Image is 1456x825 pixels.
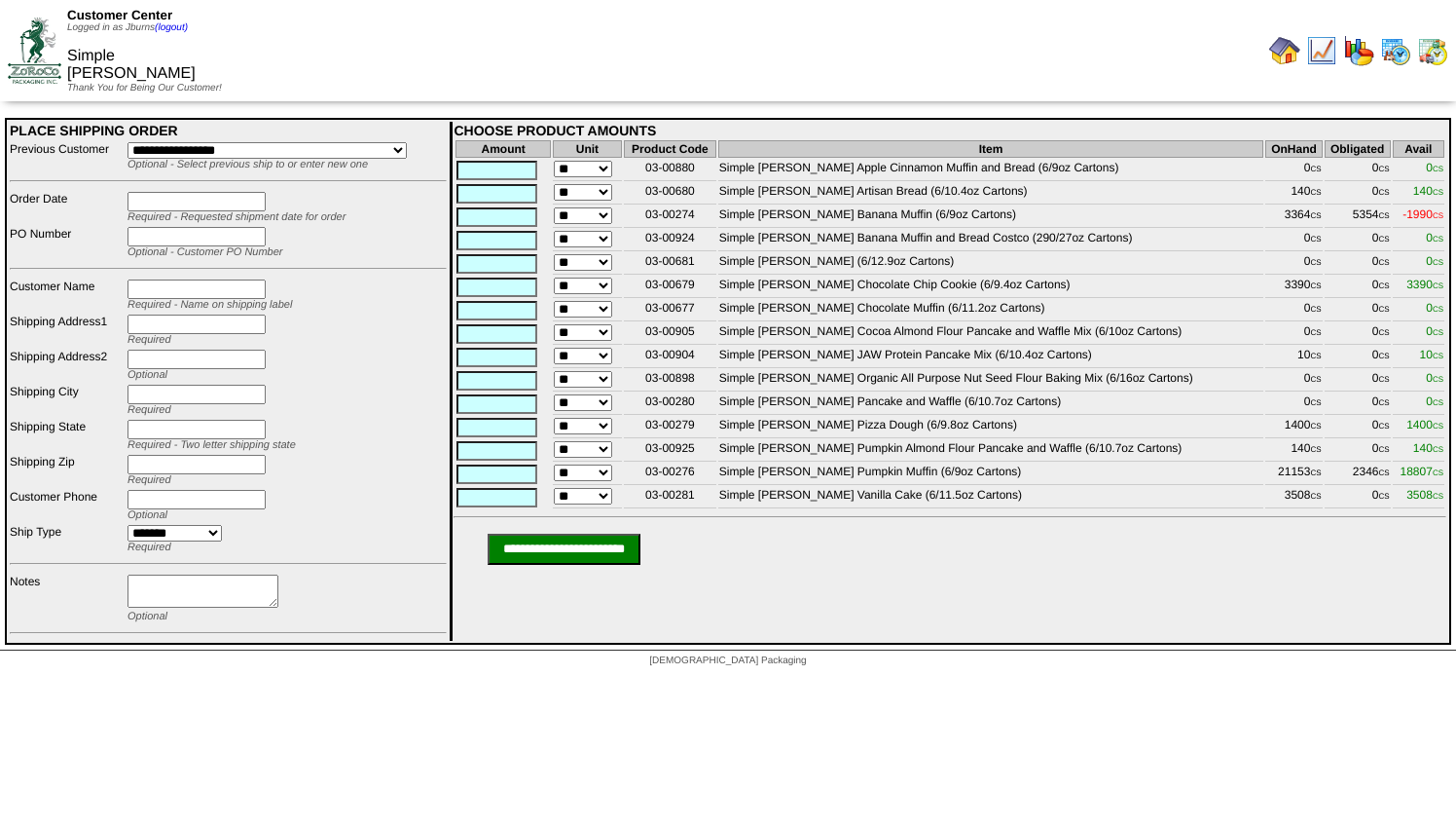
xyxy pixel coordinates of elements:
[67,8,172,22] span: Customer Center
[1379,211,1390,220] span: CS
[649,656,806,666] span: [DEMOGRAPHIC_DATA] Packaging
[718,183,1264,205] td: Simple [PERSON_NAME] Artisan Bread (6/10.4oz Cartons)
[1310,165,1321,173] span: CS
[9,349,125,382] td: Shipping Address2
[1325,323,1391,345] td: 0
[127,611,167,622] span: Optional
[1325,253,1391,275] td: 0
[1379,258,1390,267] span: CS
[9,524,125,554] td: Ship Type
[1379,352,1390,360] span: CS
[9,489,125,522] td: Customer Phone
[1406,418,1443,431] span: 1400
[1426,161,1443,174] span: 0
[1265,253,1322,275] td: 0
[1406,278,1443,291] span: 3390
[1379,235,1390,244] span: CS
[127,246,283,258] span: Optional - Customer PO Number
[9,226,125,259] td: PO Number
[1433,235,1443,244] span: CS
[127,439,296,451] span: Required - Two letter shipping state
[8,18,61,83] img: ZoRoCo_Logo(Green%26Foil)%20jpg.webp
[1379,492,1390,501] span: CS
[624,160,716,181] td: 03-00880
[1433,398,1443,407] span: CS
[1310,258,1321,267] span: CS
[624,183,716,205] td: 03-00680
[1433,258,1443,267] span: CS
[1310,352,1321,360] span: CS
[9,279,125,312] td: Customer Name
[127,542,171,553] span: Required
[9,384,125,417] td: Shipping City
[624,140,716,158] th: Product Code
[718,206,1264,228] td: Simple [PERSON_NAME] Banana Muffin (6/9oz Cartons)
[1265,277,1322,298] td: 3390
[624,347,716,368] td: 03-00904
[1310,422,1321,431] span: CS
[127,369,167,381] span: Optional
[1265,487,1322,508] td: 3508
[1325,394,1391,415] td: 0
[1325,183,1391,205] td: 0
[1426,324,1443,338] span: 0
[1420,348,1443,361] span: 10
[9,454,125,487] td: Shipping Zip
[718,277,1264,298] td: Simple [PERSON_NAME] Chocolate Chip Cookie (6/9.4oz Cartons)
[1413,441,1443,455] span: 140
[1433,445,1443,454] span: CS
[1325,230,1391,251] td: 0
[1325,347,1391,368] td: 0
[1265,417,1322,438] td: 1400
[1433,165,1443,173] span: CS
[1426,231,1443,244] span: 0
[1413,184,1443,198] span: 140
[718,230,1264,251] td: Simple [PERSON_NAME] Banana Muffin and Bread Costco (290/27oz Cartons)
[1325,440,1391,462] td: 0
[1325,277,1391,298] td: 0
[1265,440,1322,462] td: 140
[1433,211,1443,220] span: CS
[624,323,716,345] td: 03-00905
[624,230,716,251] td: 03-00924
[1433,469,1443,477] span: CS
[1433,375,1443,384] span: CS
[624,277,716,298] td: 03-00679
[1426,301,1443,315] span: 0
[1406,488,1443,502] span: 3508
[127,299,292,311] span: Required - Name on shipping label
[127,334,171,346] span: Required
[1310,492,1321,501] span: CS
[1310,211,1321,220] span: CS
[1325,140,1391,158] th: Obligated
[1306,35,1337,66] img: line_graph.gif
[1325,464,1391,485] td: 2346
[1325,160,1391,181] td: 0
[1379,469,1390,477] span: CS
[553,140,622,158] th: Unit
[718,300,1264,321] td: Simple [PERSON_NAME] Chocolate Muffin (6/11.2oz Cartons)
[454,123,1446,138] div: CHOOSE PRODUCT AMOUNTS
[1379,398,1390,407] span: CS
[718,160,1264,181] td: Simple [PERSON_NAME] Apple Cinnamon Muffin and Bread (6/9oz Cartons)
[1325,417,1391,438] td: 0
[1401,465,1444,478] span: 18807
[1379,188,1390,197] span: CS
[1265,140,1322,158] th: OnHand
[718,464,1264,485] td: Simple [PERSON_NAME] Pumpkin Muffin (6/9oz Cartons)
[67,22,188,33] span: Logged in as Jburns
[9,314,125,347] td: Shipping Address1
[718,253,1264,275] td: Simple [PERSON_NAME] (6/12.9oz Cartons)
[718,417,1264,438] td: Simple [PERSON_NAME] Pizza Dough (6/9.8oz Cartons)
[1325,206,1391,228] td: 5354
[1433,422,1443,431] span: CS
[1310,188,1321,197] span: CS
[1310,445,1321,454] span: CS
[1310,375,1321,384] span: CS
[127,404,171,416] span: Required
[1379,375,1390,384] span: CS
[1433,328,1443,337] span: CS
[1310,469,1321,477] span: CS
[9,191,125,224] td: Order Date
[1265,370,1322,392] td: 0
